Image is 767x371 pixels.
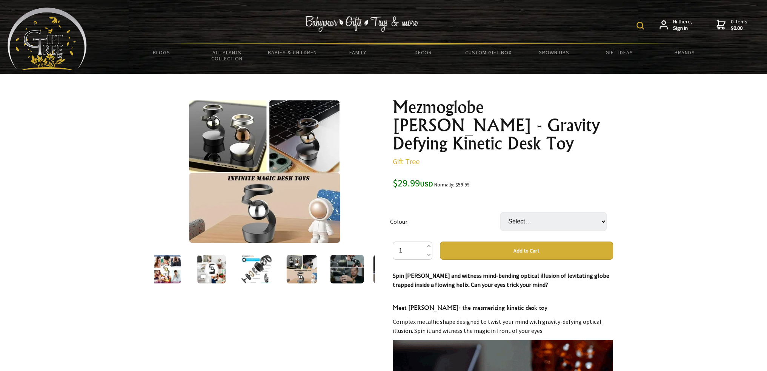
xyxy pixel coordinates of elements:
[434,182,470,188] small: Normally: $59.99
[390,202,500,242] td: Colour:
[652,45,717,60] a: Brands
[636,22,644,29] img: product search
[305,16,418,32] img: Babywear - Gifts - Toys & more
[151,255,181,283] img: Mezmoglobe Luna - Gravity Defying Kinetic Desk Toy
[393,272,609,288] strong: Spin [PERSON_NAME] and witness mind-bending optical illusion of levitating globe trapped inside a...
[194,45,260,66] a: All Plants Collection
[129,45,194,60] a: BLOGS
[330,255,364,283] img: Mezmoglobe Luna - Gravity Defying Kinetic Desk Toy
[393,317,613,335] p: Complex metallic shape designed to twist your mind with gravity-defying optical illusion. Spin it...
[393,98,613,152] h1: Mezmoglobe [PERSON_NAME] - Gravity Defying Kinetic Desk Toy
[731,25,747,32] strong: $0.00
[440,242,613,260] button: Add to Cart
[659,18,692,32] a: Hi there,Sign in
[456,45,521,60] a: Custom Gift Box
[393,303,613,313] h4: Meet [PERSON_NAME]- the mesmerizing kinetic desk toy
[673,25,692,32] strong: Sign in
[521,45,586,60] a: Grown Ups
[390,45,456,60] a: Decor
[241,255,272,283] img: Mezmoglobe Luna - Gravity Defying Kinetic Desk Toy
[673,18,692,32] span: Hi there,
[393,177,433,189] span: $29.99
[716,18,747,32] a: 0 items$0.00
[8,8,87,70] img: Babyware - Gifts - Toys and more...
[260,45,325,60] a: Babies & Children
[587,45,652,60] a: Gift Ideas
[374,255,412,283] img: Mezmoglobe Luna - Gravity Defying Kinetic Desk Toy
[325,45,390,60] a: Family
[287,255,317,283] img: Mezmoglobe Luna - Gravity Defying Kinetic Desk Toy
[189,100,340,243] img: Mezmoglobe Luna - Gravity Defying Kinetic Desk Toy
[731,18,747,32] span: 0 items
[420,180,433,188] span: USD
[393,157,420,166] a: Gift Tree
[197,255,226,283] img: Mezmoglobe Luna - Gravity Defying Kinetic Desk Toy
